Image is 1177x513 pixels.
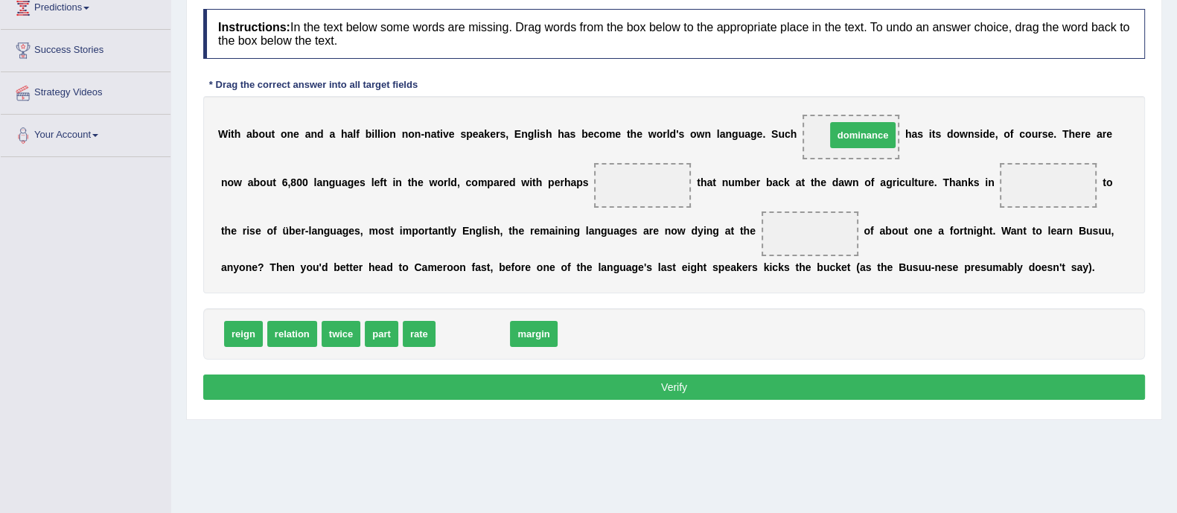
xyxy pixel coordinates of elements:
[1062,128,1069,140] b: T
[706,176,712,188] b: a
[830,122,896,148] span: dominance
[985,176,988,188] b: i
[564,225,567,237] b: i
[508,225,512,237] b: t
[249,225,255,237] b: s
[260,176,267,188] b: o
[725,128,732,140] b: n
[267,225,273,237] b: o
[576,176,583,188] b: p
[974,128,980,140] b: s
[678,128,684,140] b: s
[771,128,778,140] b: S
[720,128,726,140] b: a
[555,176,561,188] b: e
[871,176,875,188] b: f
[784,176,790,188] b: k
[599,128,606,140] b: o
[518,225,524,237] b: e
[601,225,607,237] b: g
[471,176,478,188] b: o
[478,176,487,188] b: m
[335,176,342,188] b: u
[317,128,324,140] b: d
[744,176,750,188] b: b
[570,176,576,188] b: a
[1010,128,1014,140] b: f
[1,30,170,67] a: Success Stories
[482,225,485,237] b: l
[505,128,508,140] b: ,
[766,176,773,188] b: b
[744,128,750,140] b: a
[917,128,923,140] b: s
[282,176,288,188] b: 6
[348,176,354,188] b: g
[942,176,949,188] b: T
[360,225,363,237] b: ,
[246,225,249,237] b: i
[593,128,599,140] b: c
[301,225,304,237] b: r
[308,225,311,237] b: l
[546,128,552,140] b: h
[928,176,934,188] b: e
[460,128,466,140] b: s
[589,225,595,237] b: a
[330,225,336,237] b: u
[246,128,252,140] b: a
[347,128,353,140] b: a
[762,211,858,256] span: Drop target
[447,225,450,237] b: l
[457,176,460,188] b: ,
[514,128,521,140] b: E
[911,176,914,188] b: l
[490,128,496,140] b: e
[438,225,444,237] b: n
[424,128,431,140] b: n
[728,176,735,188] b: u
[429,225,433,237] b: t
[1085,128,1091,140] b: e
[1038,128,1042,140] b: r
[717,128,720,140] b: l
[961,176,968,188] b: n
[735,176,744,188] b: m
[586,225,589,237] b: l
[676,128,678,140] b: '
[911,128,917,140] b: a
[573,225,580,237] b: g
[1019,128,1025,140] b: c
[995,128,998,140] b: ,
[418,225,425,237] b: o
[558,225,564,237] b: n
[385,225,391,237] b: s
[762,128,765,140] b: .
[739,128,745,140] b: u
[532,176,536,188] b: t
[1081,128,1085,140] b: r
[657,128,663,140] b: o
[447,176,450,188] b: l
[252,128,259,140] b: b
[899,176,905,188] b: c
[637,128,642,140] b: e
[667,128,670,140] b: l
[732,128,739,140] b: g
[494,225,500,237] b: h
[411,176,418,188] b: h
[534,128,537,140] b: l
[529,176,532,188] b: i
[968,176,974,188] b: k
[485,225,488,237] b: i
[466,128,473,140] b: p
[437,176,444,188] b: o
[324,225,331,237] b: g
[581,128,588,140] b: b
[418,176,424,188] b: e
[415,128,421,140] b: n
[648,128,657,140] b: w
[1097,128,1103,140] b: a
[631,128,637,140] b: h
[390,225,394,237] b: t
